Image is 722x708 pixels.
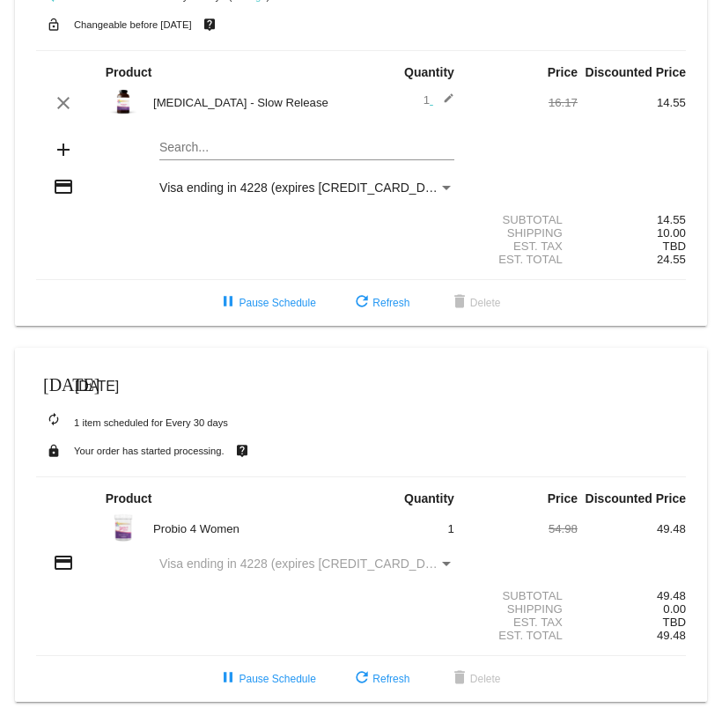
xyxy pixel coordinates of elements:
strong: Product [106,65,152,79]
div: 16.17 [469,96,578,109]
mat-icon: refresh [351,668,372,690]
small: 1 item scheduled for Every 30 days [36,417,228,428]
div: 49.48 [578,589,686,602]
mat-icon: pause [217,292,239,313]
span: [DATE] [75,379,119,394]
span: 1 [447,522,453,535]
small: Changeable before [DATE] [74,19,192,30]
div: Est. Total [469,253,578,266]
div: Est. Tax [469,616,578,629]
strong: Price [548,491,578,505]
span: 10.00 [657,226,686,240]
div: 54.98 [469,522,578,535]
strong: Product [106,491,152,505]
div: 49.48 [578,522,686,535]
span: Delete [449,297,501,309]
mat-select: Payment Method [159,181,454,195]
span: 0.00 [663,602,686,616]
span: TBD [663,240,686,253]
mat-icon: live_help [199,13,220,36]
img: Desaulniers-V-PBMW30-PL-Probio-4-Women-1.png [106,510,141,545]
input: Search... [159,141,454,155]
small: Your order has started processing. [74,446,225,456]
mat-icon: [DATE] [43,372,64,394]
span: Pause Schedule [217,673,315,685]
div: Est. Total [469,629,578,642]
mat-icon: live_help [232,439,253,462]
div: Est. Tax [469,240,578,253]
span: Refresh [351,673,409,685]
button: Refresh [337,663,424,695]
mat-icon: refresh [351,292,372,313]
div: Shipping [469,226,578,240]
mat-select: Payment Method [159,557,454,571]
mat-icon: lock_open [43,13,64,36]
mat-icon: delete [449,292,470,313]
strong: Discounted Price [586,65,686,79]
span: Visa ending in 4228 (expires [CREDIT_CARD_DATA]) [159,557,454,571]
div: Subtotal [469,213,578,226]
strong: Discounted Price [586,491,686,505]
mat-icon: credit_card [53,176,74,197]
strong: Quantity [404,491,454,505]
button: Refresh [337,287,424,319]
div: [MEDICAL_DATA] - Slow Release [144,96,361,109]
span: Visa ending in 4228 (expires [CREDIT_CARD_DATA]) [159,181,454,195]
span: 24.55 [657,253,686,266]
mat-icon: credit_card [53,552,74,573]
mat-icon: lock [43,439,64,462]
span: TBD [663,616,686,629]
button: Pause Schedule [203,287,329,319]
mat-icon: edit [433,92,454,114]
div: 14.55 [578,96,686,109]
div: 14.55 [578,213,686,226]
span: 1 [424,93,454,107]
button: Delete [435,663,515,695]
div: Probio 4 Women [144,522,361,535]
span: Pause Schedule [217,297,315,309]
mat-icon: add [53,139,74,160]
div: Subtotal [469,589,578,602]
mat-icon: autorenew [43,409,64,431]
span: Refresh [351,297,409,309]
strong: Price [548,65,578,79]
div: Shipping [469,602,578,616]
strong: Quantity [404,65,454,79]
button: Delete [435,287,515,319]
mat-icon: clear [53,92,74,114]
span: Delete [449,673,501,685]
img: Desaulniers-V-MELSR6-PL-1-Melatonin-Slow-Release-7ESSMELSR6-PL.png [106,84,141,119]
span: 49.48 [657,629,686,642]
mat-icon: pause [217,668,239,690]
button: Pause Schedule [203,663,329,695]
mat-icon: delete [449,668,470,690]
